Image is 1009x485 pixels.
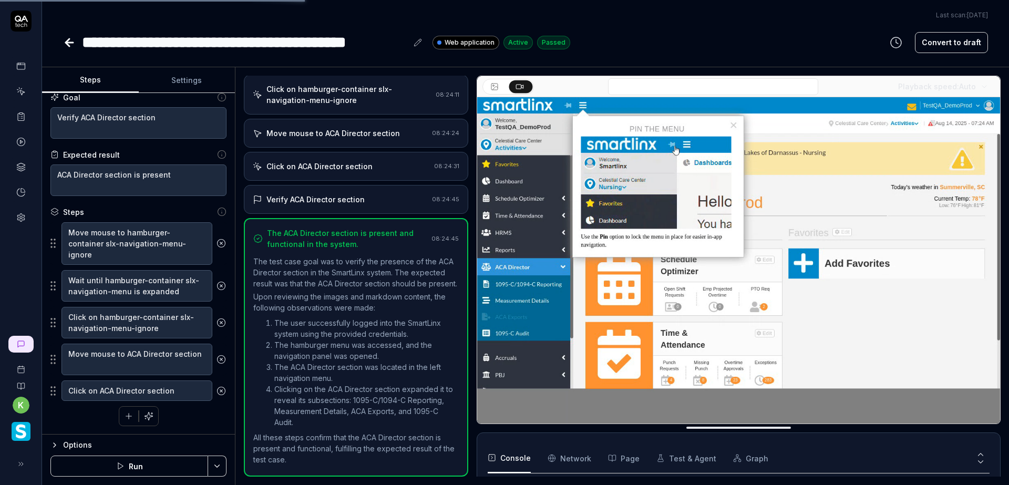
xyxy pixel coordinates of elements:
[63,439,226,451] div: Options
[267,228,427,250] div: The ACA Director section is present and functional in the system.
[8,336,34,353] a: New conversation
[4,374,37,390] a: Documentation
[13,397,29,414] button: k
[139,68,235,93] button: Settings
[266,84,431,106] div: Click on hamburger-container slx-navigation-menu-ignore
[898,81,976,92] div: Playback speed:
[42,68,139,93] button: Steps
[4,414,37,443] button: Smartlinx Logo
[212,349,230,370] button: Remove step
[488,443,531,473] button: Console
[883,32,909,53] button: View version history
[432,129,459,137] time: 08:24:24
[212,233,230,254] button: Remove step
[436,91,459,98] time: 08:24:11
[63,92,80,103] div: Goal
[434,162,459,170] time: 08:24:31
[274,362,459,384] li: The ACA Director section was located in the left navigation menu.
[548,443,591,473] button: Network
[50,380,226,402] div: Suggestions
[253,291,459,313] p: Upon reviewing the images and markdown content, the following observations were made:
[212,312,230,333] button: Remove step
[50,456,208,477] button: Run
[432,195,459,203] time: 08:24:45
[274,317,459,339] li: The user successfully logged into the SmartLinx system using the provided credentials.
[12,422,30,441] img: Smartlinx Logo
[503,36,533,49] div: Active
[608,443,640,473] button: Page
[50,343,226,376] div: Suggestions
[445,38,495,47] span: Web application
[266,194,365,205] div: Verify ACA Director section
[274,339,459,362] li: The hamburger menu was accessed, and the navigation panel was opened.
[4,357,37,374] a: Book a call with us
[274,384,459,428] li: Clicking on the ACA Director section expanded it to reveal its subsections: 1095-C/1094-C Reporti...
[63,207,84,218] div: Steps
[915,32,988,53] button: Convert to draft
[733,443,768,473] button: Graph
[656,443,716,473] button: Test & Agent
[266,161,373,172] div: Click on ACA Director section
[537,36,570,49] div: Passed
[433,35,499,49] a: Web application
[63,149,120,160] div: Expected result
[50,222,226,265] div: Suggestions
[266,128,400,139] div: Move mouse to ACA Director section
[253,256,459,289] p: The test case goal was to verify the presence of the ACA Director section in the SmartLinx system...
[936,11,988,20] span: Last scan:
[212,380,230,401] button: Remove step
[50,439,226,451] button: Options
[212,275,230,296] button: Remove step
[50,306,226,339] div: Suggestions
[936,11,988,20] button: Last scan:[DATE]
[967,11,988,19] time: [DATE]
[253,432,459,465] p: All these steps confirm that the ACA Director section is present and functional, fulfilling the e...
[50,270,226,302] div: Suggestions
[431,235,459,242] time: 08:24:45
